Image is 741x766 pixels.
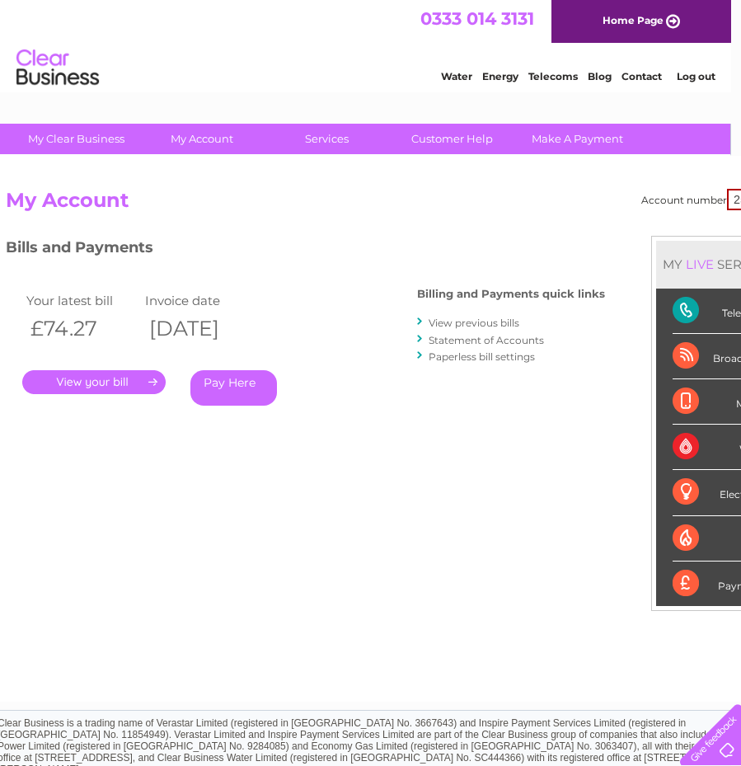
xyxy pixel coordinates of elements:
a: Paperless bill settings [429,350,535,363]
a: View previous bills [429,317,519,329]
a: Log out [687,70,725,82]
a: Water [451,70,482,82]
a: My Account [134,124,270,154]
div: LIVE [682,256,717,272]
h3: Bills and Payments [6,236,605,265]
a: Telecoms [538,70,588,82]
a: Blog [598,70,621,82]
a: Make A Payment [509,124,645,154]
h4: Billing and Payments quick links [417,288,605,300]
td: Invoice date [141,289,260,312]
th: £74.27 [22,312,141,345]
a: Pay Here [190,370,277,406]
a: Statement of Accounts [429,334,544,346]
a: My Clear Business [8,124,144,154]
td: Your latest bill [22,289,141,312]
a: Contact [631,70,672,82]
a: Customer Help [384,124,520,154]
th: [DATE] [141,312,260,345]
a: . [22,370,166,394]
img: logo.png [26,43,110,93]
a: 0333 014 3131 [430,8,544,29]
a: Services [259,124,395,154]
a: Energy [492,70,528,82]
